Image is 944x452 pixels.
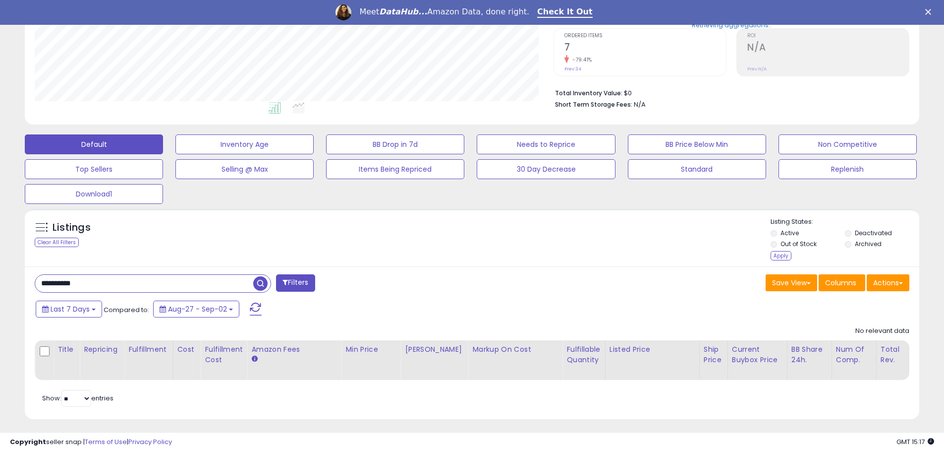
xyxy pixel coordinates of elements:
button: BB Drop in 7d [326,134,464,154]
button: 30 Day Decrease [477,159,615,179]
h5: Listings [53,221,91,235]
div: Fulfillment Cost [205,344,243,365]
button: Download1 [25,184,163,204]
strong: Copyright [10,437,46,447]
div: Min Price [345,344,396,355]
label: Out of Stock [780,240,817,248]
div: Markup on Cost [472,344,558,355]
button: Non Competitive [778,134,917,154]
div: Retrieving aggregations.. [692,20,772,29]
span: Compared to: [104,305,149,315]
span: Last 7 Days [51,304,90,314]
div: Amazon Fees [251,344,337,355]
div: BB Share 24h. [791,344,828,365]
div: Clear All Filters [35,238,79,247]
div: Close [925,9,935,15]
label: Archived [855,240,882,248]
button: Top Sellers [25,159,163,179]
div: Listed Price [610,344,695,355]
p: Listing States: [771,217,919,227]
span: Show: entries [42,393,113,403]
div: seller snap | | [10,438,172,447]
button: Save View [766,274,817,291]
span: 2025-09-12 15:17 GMT [896,437,934,447]
button: Actions [867,274,909,291]
button: Standard [628,159,766,179]
button: Filters [276,274,315,292]
div: Current Buybox Price [732,344,783,365]
button: Columns [819,274,865,291]
img: Profile image for Georgie [335,4,351,20]
a: Check It Out [537,7,593,18]
button: Inventory Age [175,134,314,154]
div: Num of Comp. [836,344,872,365]
button: Needs to Reprice [477,134,615,154]
div: [PERSON_NAME] [405,344,464,355]
button: Aug-27 - Sep-02 [153,301,239,318]
span: Aug-27 - Sep-02 [168,304,227,314]
div: Meet Amazon Data, done right. [359,7,529,17]
div: Ship Price [704,344,723,365]
label: Deactivated [855,229,892,237]
button: Selling @ Max [175,159,314,179]
div: Fulfillable Quantity [566,344,601,365]
button: Items Being Repriced [326,159,464,179]
button: Last 7 Days [36,301,102,318]
th: The percentage added to the cost of goods (COGS) that forms the calculator for Min & Max prices. [468,340,562,380]
div: Fulfillment [128,344,168,355]
div: No relevant data [855,326,909,336]
button: Replenish [778,159,917,179]
span: Columns [825,278,856,288]
small: Amazon Fees. [251,355,257,364]
button: Default [25,134,163,154]
a: Privacy Policy [128,437,172,447]
label: Active [780,229,799,237]
div: Apply [771,251,791,260]
a: Terms of Use [85,437,127,447]
div: Cost [177,344,197,355]
i: DataHub... [379,7,427,16]
button: BB Price Below Min [628,134,766,154]
div: Title [57,344,75,355]
div: Total Rev. [881,344,917,365]
div: Repricing [84,344,120,355]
